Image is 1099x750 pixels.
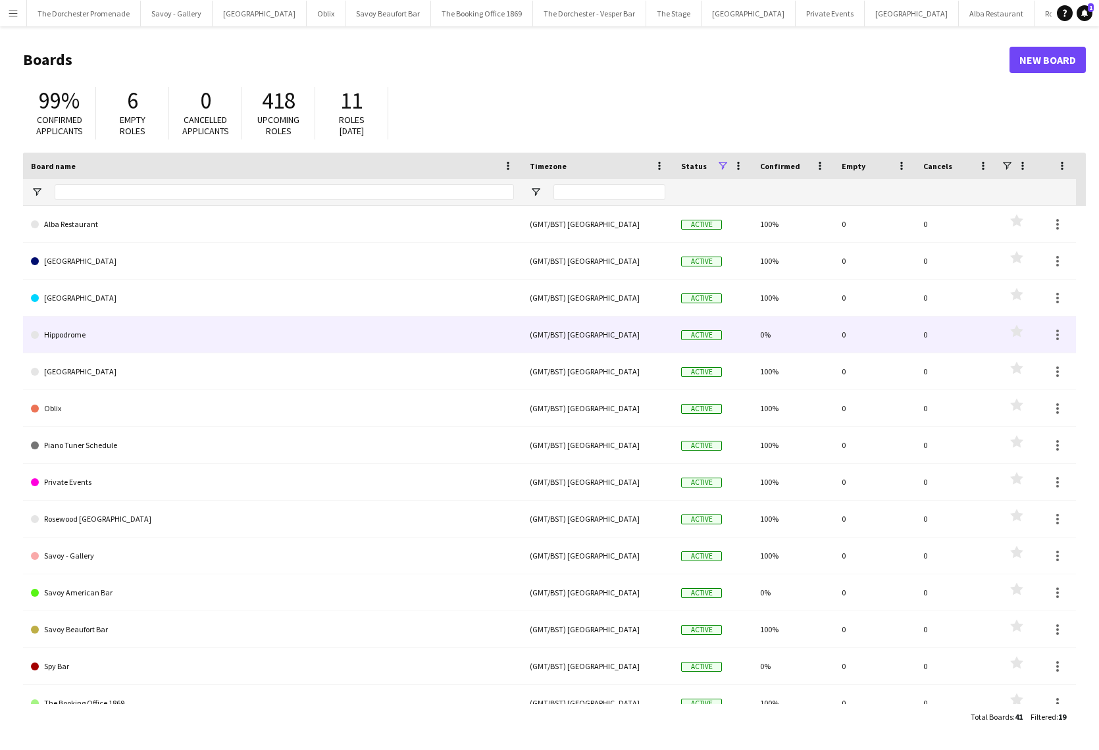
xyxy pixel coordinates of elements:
div: 0 [834,501,915,537]
div: 100% [752,206,834,242]
input: Timezone Filter Input [553,184,665,200]
span: 418 [262,86,295,115]
div: 0 [834,537,915,574]
span: 6 [127,86,138,115]
div: 0 [915,353,997,389]
div: 100% [752,427,834,463]
div: 0 [915,427,997,463]
div: 0 [915,685,997,721]
span: Roles [DATE] [339,114,365,137]
div: 100% [752,501,834,537]
a: [GEOGRAPHIC_DATA] [31,280,514,316]
div: (GMT/BST) [GEOGRAPHIC_DATA] [522,316,673,353]
div: 0 [915,537,997,574]
a: Savoy American Bar [31,574,514,611]
span: Active [681,404,722,414]
input: Board name Filter Input [55,184,514,200]
button: Private Events [796,1,865,26]
div: 100% [752,353,834,389]
span: Active [681,551,722,561]
div: : [1031,704,1066,730]
div: 100% [752,537,834,574]
span: 11 [340,86,363,115]
a: Spy Bar [31,648,514,685]
div: 0 [834,316,915,353]
button: Oblix [307,1,345,26]
a: The Booking Office 1869 [31,685,514,722]
div: (GMT/BST) [GEOGRAPHIC_DATA] [522,611,673,647]
span: Filtered [1031,712,1056,722]
div: 0 [834,243,915,279]
div: (GMT/BST) [GEOGRAPHIC_DATA] [522,206,673,242]
a: 1 [1077,5,1092,21]
div: 0 [834,685,915,721]
div: 0 [915,316,997,353]
div: (GMT/BST) [GEOGRAPHIC_DATA] [522,464,673,500]
span: Active [681,514,722,524]
button: The Booking Office 1869 [431,1,533,26]
div: 0 [915,648,997,684]
span: Total Boards [971,712,1013,722]
span: Timezone [530,161,567,171]
button: Savoy - Gallery [141,1,213,26]
div: 0 [915,243,997,279]
div: 0 [915,611,997,647]
div: 0% [752,574,834,611]
span: 41 [1015,712,1023,722]
div: (GMT/BST) [GEOGRAPHIC_DATA] [522,648,673,684]
div: 0 [834,648,915,684]
a: Hippodrome [31,316,514,353]
button: [GEOGRAPHIC_DATA] [702,1,796,26]
span: Active [681,699,722,709]
div: 0% [752,648,834,684]
div: 0% [752,316,834,353]
a: Oblix [31,390,514,427]
span: Confirmed applicants [36,114,83,137]
a: Private Events [31,464,514,501]
div: 0 [834,353,915,389]
h1: Boards [23,50,1010,70]
a: New Board [1010,47,1086,73]
div: 100% [752,611,834,647]
span: Active [681,367,722,377]
div: (GMT/BST) [GEOGRAPHIC_DATA] [522,537,673,574]
div: 100% [752,390,834,426]
span: Active [681,220,722,230]
button: Open Filter Menu [530,186,542,198]
span: 0 [200,86,211,115]
span: Confirmed [760,161,800,171]
div: (GMT/BST) [GEOGRAPHIC_DATA] [522,685,673,721]
div: 0 [915,464,997,500]
div: 0 [834,427,915,463]
span: Active [681,478,722,488]
div: 0 [834,464,915,500]
span: Cancelled applicants [182,114,229,137]
div: (GMT/BST) [GEOGRAPHIC_DATA] [522,243,673,279]
a: Alba Restaurant [31,206,514,243]
span: 99% [39,86,80,115]
div: 0 [915,574,997,611]
a: [GEOGRAPHIC_DATA] [31,353,514,390]
div: 0 [834,206,915,242]
div: : [971,704,1023,730]
div: 0 [915,501,997,537]
div: 0 [915,280,997,316]
div: 0 [915,206,997,242]
span: Empty [842,161,865,171]
div: 0 [834,611,915,647]
a: Rosewood [GEOGRAPHIC_DATA] [31,501,514,537]
span: Upcoming roles [257,114,299,137]
div: (GMT/BST) [GEOGRAPHIC_DATA] [522,427,673,463]
div: (GMT/BST) [GEOGRAPHIC_DATA] [522,574,673,611]
div: (GMT/BST) [GEOGRAPHIC_DATA] [522,501,673,537]
span: 19 [1058,712,1066,722]
div: 0 [834,390,915,426]
div: (GMT/BST) [GEOGRAPHIC_DATA] [522,353,673,389]
button: Savoy Beaufort Bar [345,1,431,26]
button: The Stage [646,1,702,26]
span: Active [681,662,722,672]
div: 0 [834,280,915,316]
div: 0 [834,574,915,611]
button: The Dorchester Promenade [27,1,141,26]
button: The Dorchester - Vesper Bar [533,1,646,26]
